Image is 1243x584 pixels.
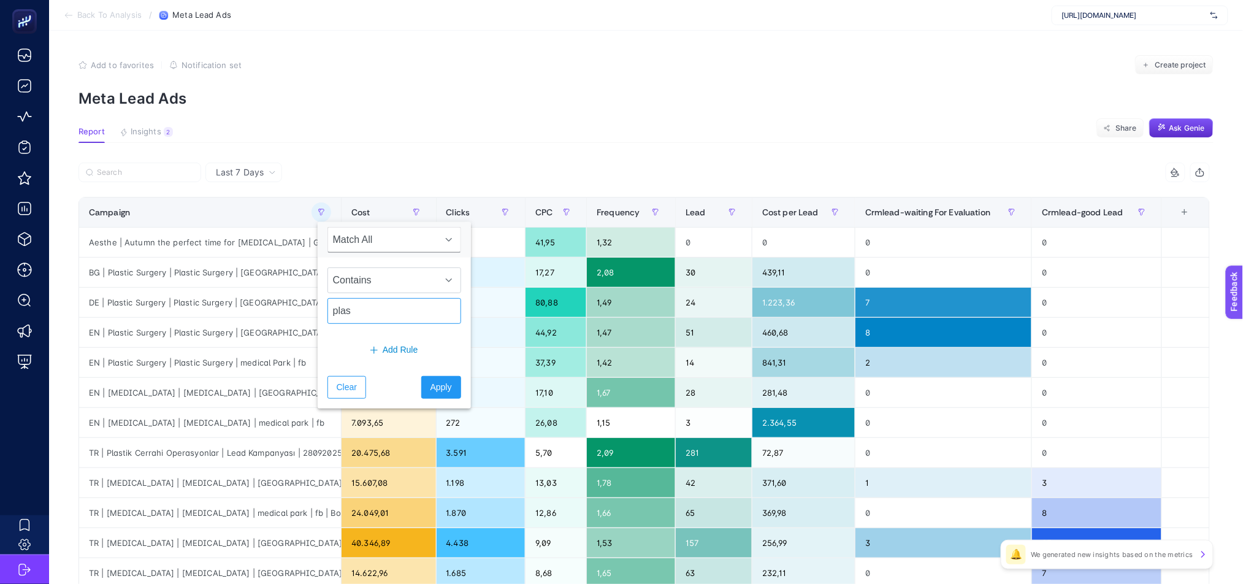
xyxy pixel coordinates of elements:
[1032,438,1161,467] div: 0
[421,376,461,399] button: Apply
[182,60,242,70] span: Notification set
[327,376,366,399] button: Clear
[855,348,1031,377] div: 2
[78,127,105,137] span: Report
[1032,528,1161,558] div: 23
[1031,550,1193,559] p: We generated new insights based on the metrics
[131,127,161,137] span: Insights
[752,468,855,498] div: 371,60
[597,207,640,217] span: Frequency
[526,528,586,558] div: 9,09
[1096,118,1144,138] button: Share
[526,318,586,347] div: 44,92
[327,339,461,361] button: Add Rule
[328,228,437,252] span: Match All
[855,438,1031,467] div: 0
[526,408,586,437] div: 26,08
[587,438,675,467] div: 2,09
[752,348,855,377] div: 841,31
[79,228,341,257] div: Aesthe | Autumn the perfect time for [MEDICAL_DATA] | Gönderi Öne Çıkartma
[79,378,341,407] div: EN | [MEDICAL_DATA] | [MEDICAL_DATA] | [GEOGRAPHIC_DATA] | fb
[855,318,1031,347] div: 8
[437,468,526,498] div: 1.198
[526,228,586,257] div: 41,95
[676,318,752,347] div: 51
[676,378,752,407] div: 28
[79,468,341,498] div: TR | [MEDICAL_DATA] | [MEDICAL_DATA] | [GEOGRAPHIC_DATA] | fb | Bostanci
[587,378,675,407] div: 1,67
[78,60,154,70] button: Add to favorites
[1032,348,1161,377] div: 0
[446,207,470,217] span: Clicks
[430,381,452,394] span: Apply
[216,166,264,179] span: Last 7 Days
[79,438,341,467] div: TR | Plastik Cerrahi Operasyonlar | Lead Kampanyası | 28092025
[535,207,553,217] span: CPC
[526,468,586,498] div: 13,03
[342,498,435,528] div: 24.049,01
[97,168,194,177] input: Search
[752,498,855,528] div: 369,98
[587,258,675,287] div: 2,08
[587,498,675,528] div: 1,66
[526,288,586,317] div: 80,88
[752,258,855,287] div: 439,11
[526,348,586,377] div: 37,39
[1032,318,1161,347] div: 0
[437,438,526,467] div: 3.591
[1032,258,1161,287] div: 0
[437,258,526,287] div: 763
[1135,55,1214,75] button: Create project
[855,288,1031,317] div: 7
[79,498,341,528] div: TR | [MEDICAL_DATA] | [MEDICAL_DATA] | medical park | fb | Bostanci
[1155,60,1206,70] span: Create project
[337,381,357,394] span: Clear
[1032,288,1161,317] div: 0
[351,207,370,217] span: Cost
[587,318,675,347] div: 1,47
[79,288,341,317] div: DE | Plastic Surgery | Plastic Surgery | [GEOGRAPHIC_DATA] | fb
[1172,207,1182,234] div: 9 items selected
[342,438,435,467] div: 20.475,68
[1062,10,1206,20] span: [URL][DOMAIN_NAME]
[78,90,1214,107] p: Meta Lead Ads
[676,288,752,317] div: 24
[149,10,152,20] span: /
[676,468,752,498] div: 42
[526,438,586,467] div: 5,70
[1032,468,1161,498] div: 3
[752,378,855,407] div: 281,48
[1210,9,1218,21] img: svg%3e
[79,348,341,377] div: EN | Plastic Surgery | Plastic Surgery | medical Park | fb
[676,498,752,528] div: 65
[1032,498,1161,528] div: 8
[91,60,154,70] span: Add to favorites
[79,318,341,347] div: EN | Plastic Surgery | Plastic Surgery | [GEOGRAPHIC_DATA] | fb
[752,528,855,558] div: 256,99
[1032,378,1161,407] div: 0
[752,438,855,467] div: 72,87
[437,408,526,437] div: 272
[79,408,341,437] div: EN | [MEDICAL_DATA] | [MEDICAL_DATA] | medical park | fb
[855,378,1031,407] div: 0
[437,348,526,377] div: 315
[587,468,675,498] div: 1,78
[1032,408,1161,437] div: 0
[587,288,675,317] div: 1,49
[855,468,1031,498] div: 1
[526,258,586,287] div: 17,27
[437,318,526,347] div: 523
[1173,207,1196,217] div: +
[172,10,231,20] span: Meta Lead Ads
[1149,118,1214,138] button: Ask Genie
[855,258,1031,287] div: 0
[328,268,437,293] span: Contains
[676,438,752,467] div: 281
[1042,207,1123,217] span: Crmlead-good Lead
[383,344,418,356] span: Add Rule
[676,408,752,437] div: 3
[865,207,990,217] span: Crmlead-waiting For Evaluation
[7,4,47,13] span: Feedback
[587,228,675,257] div: 1,32
[676,528,752,558] div: 157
